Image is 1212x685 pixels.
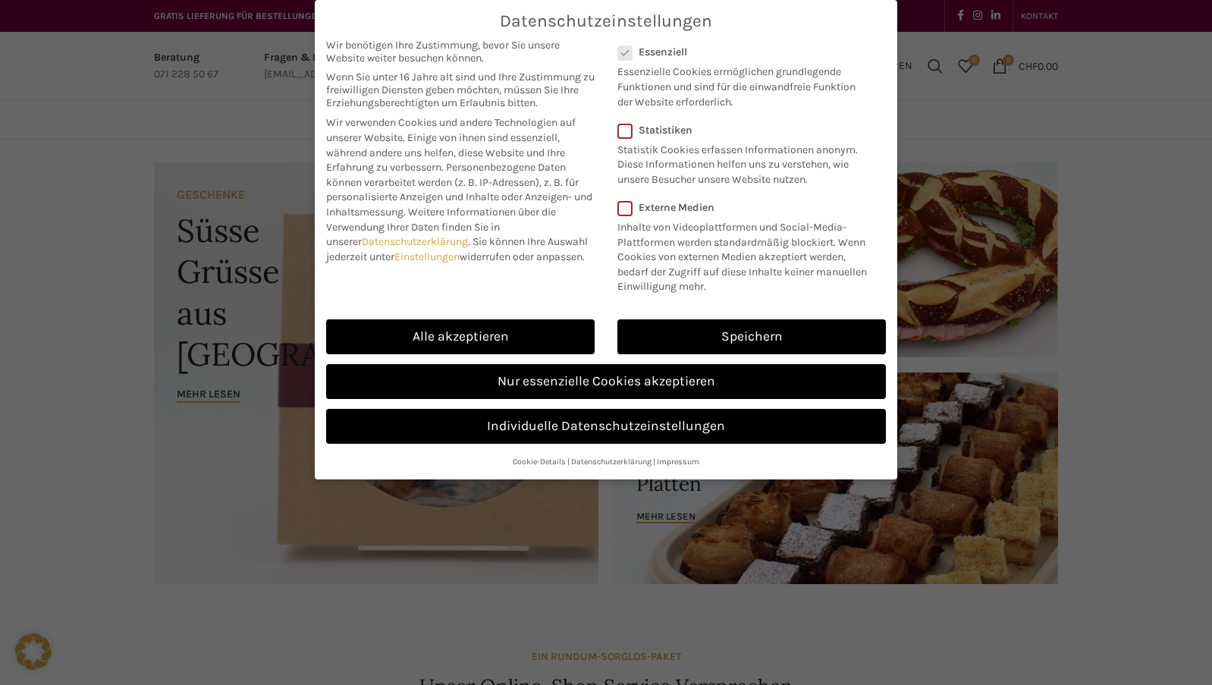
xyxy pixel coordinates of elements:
[326,71,595,109] span: Wenn Sie unter 16 Jahre alt sind und Ihre Zustimmung zu freiwilligen Diensten geben möchten, müss...
[513,457,566,467] a: Cookie-Details
[394,250,460,263] a: Einstellungen
[617,124,866,137] label: Statistiken
[326,364,886,399] a: Nur essenzielle Cookies akzeptieren
[326,39,595,64] span: Wir benötigen Ihre Zustimmung, bevor Sie unsere Website weiter besuchen können.
[326,206,556,248] span: Weitere Informationen über die Verwendung Ihrer Daten finden Sie in unserer .
[617,58,866,109] p: Essenzielle Cookies ermöglichen grundlegende Funktionen und sind für die einwandfreie Funktion de...
[571,457,652,467] a: Datenschutzerklärung
[326,409,886,444] a: Individuelle Datenschutzeinstellungen
[362,235,468,248] a: Datenschutzerklärung
[617,319,886,354] a: Speichern
[617,201,876,214] label: Externe Medien
[326,161,592,218] span: Personenbezogene Daten können verarbeitet werden (z. B. IP-Adressen), z. B. für personalisierte A...
[326,319,595,354] a: Alle akzeptieren
[326,116,576,174] span: Wir verwenden Cookies und andere Technologien auf unserer Website. Einige von ihnen sind essenzie...
[617,46,866,58] label: Essenziell
[657,457,699,467] a: Impressum
[617,137,866,187] p: Statistik Cookies erfassen Informationen anonym. Diese Informationen helfen uns zu verstehen, wie...
[500,11,712,31] span: Datenschutzeinstellungen
[326,235,588,263] span: Sie können Ihre Auswahl jederzeit unter widerrufen oder anpassen.
[617,214,876,294] p: Inhalte von Videoplattformen und Social-Media-Plattformen werden standardmäßig blockiert. Wenn Co...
